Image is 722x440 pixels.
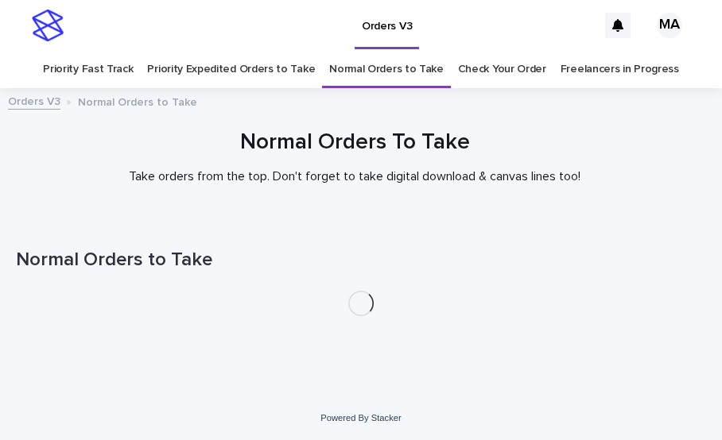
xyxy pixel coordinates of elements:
[147,51,315,88] a: Priority Expedited Orders to Take
[657,13,682,38] div: MA
[458,51,546,88] a: Check Your Order
[329,51,444,88] a: Normal Orders to Take
[16,249,706,272] h1: Normal Orders to Take
[78,92,197,110] p: Normal Orders to Take
[43,51,133,88] a: Priority Fast Track
[16,129,694,156] h1: Normal Orders To Take
[8,91,60,110] a: Orders V3
[561,51,679,88] a: Freelancers in Progress
[32,10,64,41] img: stacker-logo-s-only.png
[37,169,673,184] p: Take orders from the top. Don't forget to take digital download & canvas lines too!
[320,413,401,423] a: Powered By Stacker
